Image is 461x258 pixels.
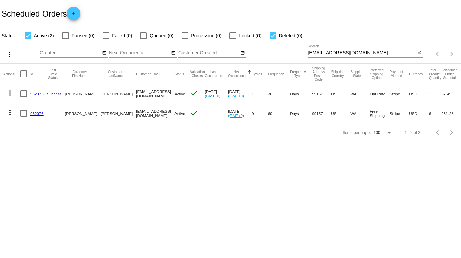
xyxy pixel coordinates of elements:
mat-cell: [PERSON_NAME] [65,104,101,123]
mat-cell: Free Shipping [370,104,390,123]
mat-header-cell: Validation Checks [190,64,205,84]
span: Active [174,111,185,116]
span: Processing (0) [191,32,221,40]
mat-cell: Days [290,84,312,104]
mat-icon: date_range [240,50,245,56]
mat-cell: Flat Rate [370,84,390,104]
span: 100 [374,130,380,135]
button: Change sorting for LastProcessingCycleId [47,68,59,80]
button: Change sorting for LastOccurrenceUtc [205,70,222,78]
mat-cell: [EMAIL_ADDRESS][DOMAIN_NAME] [136,84,174,104]
mat-cell: [DATE] [228,104,252,123]
mat-select: Items per page: [374,131,392,135]
a: Success [47,92,62,96]
mat-cell: US [331,104,350,123]
a: 962076 [30,111,44,116]
mat-icon: add [70,11,78,19]
span: Failed (0) [112,32,132,40]
button: Change sorting for PaymentMethod.Type [390,70,403,78]
mat-cell: 1 [429,84,441,104]
mat-cell: 6 [429,104,441,123]
input: Created [40,50,101,56]
button: Change sorting for Cycles [252,72,262,76]
span: Active (2) [34,32,54,40]
button: Change sorting for PreferredShippingOption [370,68,384,80]
mat-cell: Stripe [390,84,409,104]
button: Change sorting for ShippingPostcode [312,66,325,81]
input: Customer Created [178,50,239,56]
span: Status: [2,33,17,38]
input: Next Occurrence [109,50,170,56]
a: (GMT+0) [228,94,244,98]
mat-cell: [PERSON_NAME] [101,84,136,104]
button: Change sorting for ShippingState [350,70,363,78]
mat-header-cell: Total Product Quantity [429,64,441,84]
button: Next page [445,47,458,61]
span: Queued (0) [150,32,173,40]
mat-cell: [DATE] [205,84,228,104]
mat-cell: [PERSON_NAME] [65,84,101,104]
div: Items per page: [343,130,371,135]
button: Change sorting for Id [30,72,33,76]
button: Change sorting for Frequency [268,72,284,76]
mat-cell: WA [350,84,370,104]
button: Next page [445,126,458,139]
mat-icon: date_range [102,50,107,56]
span: Deleted (0) [279,32,302,40]
a: (GMT+0) [228,113,244,118]
mat-icon: close [417,50,422,56]
button: Change sorting for FrequencyType [290,70,306,78]
mat-header-cell: Actions [3,64,20,84]
mat-cell: US [331,84,350,104]
mat-cell: Days [290,104,312,123]
mat-cell: 0 [252,104,268,123]
mat-cell: Stripe [390,104,409,123]
span: Locked (0) [239,32,261,40]
button: Clear [416,50,423,57]
mat-cell: 30 [268,84,290,104]
mat-cell: WA [350,104,370,123]
span: Paused (0) [72,32,94,40]
button: Change sorting for CustomerFirstName [65,70,94,78]
mat-cell: [DATE] [228,84,252,104]
mat-icon: date_range [171,50,176,56]
button: Change sorting for Subtotal [441,68,457,80]
button: Change sorting for ShippingCountry [331,70,344,78]
a: 962075 [30,92,44,96]
a: (GMT+0) [205,94,221,98]
mat-icon: more_vert [6,89,14,97]
mat-icon: check [190,89,198,97]
mat-cell: 60 [268,104,290,123]
mat-cell: 1 [252,84,268,104]
mat-icon: more_vert [5,50,13,58]
mat-cell: [PERSON_NAME] [101,104,136,123]
button: Change sorting for CurrencyIso [409,72,423,76]
button: Change sorting for CustomerEmail [136,72,160,76]
h2: Scheduled Orders [2,7,80,20]
button: Previous page [431,126,445,139]
mat-icon: more_vert [6,109,14,117]
span: Active [174,92,185,96]
mat-cell: 99157 [312,84,331,104]
button: Previous page [431,47,445,61]
mat-cell: USD [409,104,429,123]
button: Change sorting for NextOccurrenceUtc [228,70,246,78]
input: Search [308,50,415,56]
mat-icon: check [190,109,198,117]
button: Change sorting for Status [174,72,184,76]
mat-cell: [EMAIL_ADDRESS][DOMAIN_NAME] [136,104,174,123]
mat-cell: USD [409,84,429,104]
mat-cell: 99157 [312,104,331,123]
div: 1 - 2 of 2 [405,130,421,135]
button: Change sorting for CustomerLastName [101,70,130,78]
